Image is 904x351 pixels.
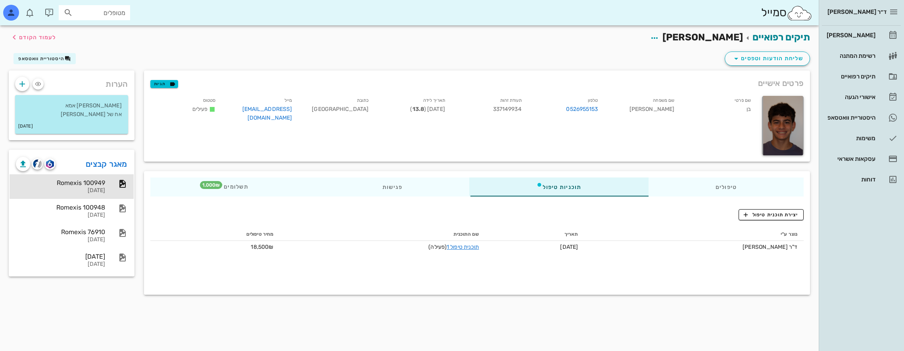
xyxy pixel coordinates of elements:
a: משימות [822,129,901,148]
small: שם משפחה [653,98,674,103]
small: כתובת [357,98,369,103]
span: 337149934 [493,106,522,113]
p: [PERSON_NAME] אמא אח של [PERSON_NAME] [21,101,122,119]
th: מחיר טיפולים [150,228,280,241]
div: פגישות [315,177,469,196]
td: [DATE] [486,241,585,254]
a: [PERSON_NAME] [822,26,901,45]
span: פעילים [192,106,208,113]
span: ד״ר [PERSON_NAME] [827,8,887,15]
img: SmileCloud logo [787,5,812,21]
div: עסקאות אשראי [825,156,875,162]
th: שם התוכנית [280,228,485,241]
div: [DATE] [16,187,105,194]
span: (פעילה) [428,244,479,250]
a: 0526955153 [566,105,598,114]
span: תג [23,6,28,11]
button: יצירת תוכנית טיפול [739,209,804,220]
td: ד"ר [PERSON_NAME] [584,241,804,254]
a: אישורי הגעה [822,88,901,107]
span: [PERSON_NAME] [662,32,743,43]
a: מאגר קבצים [86,158,127,170]
a: תיקים רפואיים [752,32,810,43]
div: תוכניות טיפול [469,177,648,196]
small: תעודת זהות [500,98,522,103]
div: [DATE] [16,253,105,260]
button: cliniview logo [32,158,43,170]
div: Romexis 100949 [16,179,105,187]
span: תגיות [154,80,175,88]
span: היסטוריית וואטסאפ [18,56,64,61]
div: היסטוריית וואטסאפ [825,114,875,121]
a: דוחות [822,170,901,189]
div: Romexis 76910 [16,228,105,236]
a: תיקים רפואיים [822,67,901,86]
div: טיפולים [648,177,804,196]
button: היסטוריית וואטסאפ [13,53,76,64]
div: הערות [9,71,134,93]
span: פרטים אישיים [758,77,804,90]
a: תוכנית טיפול 1 [447,244,479,250]
strong: 13.8 [413,106,424,113]
a: [EMAIL_ADDRESS][DOMAIN_NAME] [242,106,292,121]
div: בן [681,94,757,127]
span: יצירת תוכנית טיפול [744,211,798,218]
a: רשימת המתנה [822,46,901,65]
span: [DATE] ( ) [410,106,445,113]
span: תג [200,181,222,189]
img: cliniview logo [33,159,42,168]
div: משימות [825,135,875,141]
small: סטטוס [203,98,216,103]
small: [DATE] [18,122,33,131]
span: שליחת הודעות וטפסים [731,54,803,63]
div: רשימת המתנה [825,53,875,59]
div: [DATE] [16,261,105,268]
small: תאריך לידה [423,98,445,103]
div: Romexis 100948 [16,204,105,211]
a: עסקאות אשראי [822,149,901,168]
div: [DATE] [16,212,105,219]
div: דוחות [825,176,875,183]
span: לעמוד הקודם [19,34,56,41]
button: תגיות [150,80,178,88]
img: romexis logo [46,160,54,168]
small: מייל [284,98,292,103]
a: היסטוריית וואטסאפ [822,108,901,127]
div: [DATE] [16,237,105,243]
td: 18,500₪ [150,241,280,254]
div: סמייל [761,4,812,21]
th: תאריך [486,228,585,241]
small: טלפון [588,98,598,103]
div: [PERSON_NAME] [825,32,875,38]
div: [PERSON_NAME] [604,94,681,127]
small: שם פרטי [735,98,751,103]
div: תיקים רפואיים [825,73,875,80]
th: נוצר ע"י [584,228,804,241]
span: תשלומים [217,184,248,190]
button: שליחת הודעות וטפסים [725,52,810,66]
span: [GEOGRAPHIC_DATA] [312,106,369,113]
button: לעמוד הקודם [10,30,56,44]
div: אישורי הגעה [825,94,875,100]
button: romexis logo [44,158,56,170]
